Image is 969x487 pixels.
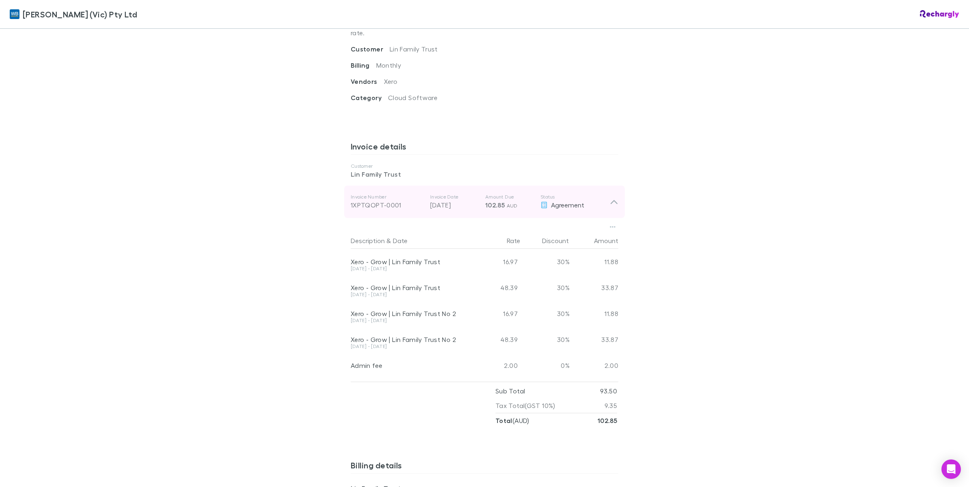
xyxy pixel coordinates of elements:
div: 48.39 [472,275,521,301]
strong: Total [495,417,512,425]
span: 102.85 [485,201,505,209]
div: Xero - Grow | Lin Family Trust [351,284,469,292]
div: 30% [521,327,570,352]
img: William Buck (Vic) Pty Ltd's Logo [10,9,19,19]
div: [DATE] - [DATE] [351,292,469,297]
div: 11.88 [570,301,618,327]
p: 9.35 [605,398,617,413]
span: [PERSON_NAME] (Vic) Pty Ltd [23,8,137,20]
span: Billing [351,61,376,69]
p: Amount Due [485,194,534,200]
div: Xero - Grow | Lin Family Trust No 2 [351,335,469,344]
div: Xero - Grow | Lin Family Trust No 2 [351,310,469,318]
p: ( AUD ) [495,413,530,428]
span: Xero [384,77,397,85]
div: Invoice Number1XPTQOPT-0001Invoice Date[DATE]Amount Due102.85 AUDStatusAgreement [344,186,625,218]
img: Rechargly Logo [920,10,959,18]
p: Invoice Date [430,194,479,200]
div: Admin fee [351,361,469,370]
div: 48.39 [472,327,521,352]
p: Sub Total [495,384,525,398]
div: & [351,233,469,249]
div: 1XPTQOPT-0001 [351,200,424,210]
div: 2.00 [570,352,618,378]
span: AUD [507,203,518,209]
p: Status [540,194,610,200]
div: [DATE] - [DATE] [351,318,469,323]
h3: Invoice details [351,141,618,154]
div: 33.87 [570,275,618,301]
div: Open Intercom Messenger [941,459,961,479]
div: 0% [521,352,570,378]
div: 30% [521,249,570,275]
div: 30% [521,275,570,301]
span: Cloud Software [388,94,437,101]
span: Monthly [376,61,401,69]
div: 16.97 [472,249,521,275]
p: 93.50 [600,384,617,398]
p: [DATE] [430,200,479,210]
span: Category [351,94,388,102]
p: Lin Family Trust [351,169,618,179]
button: Description [351,233,385,249]
div: 16.97 [472,301,521,327]
div: [DATE] - [DATE] [351,266,469,271]
div: [DATE] - [DATE] [351,344,469,349]
span: Lin Family Trust [390,45,438,53]
p: Customer [351,163,618,169]
span: Agreement [551,201,584,209]
p: Invoice Number [351,194,424,200]
span: Customer [351,45,390,53]
button: Date [393,233,407,249]
span: Vendors [351,77,384,85]
div: Xero - Grow | Lin Family Trust [351,258,469,266]
div: 30% [521,301,570,327]
p: Tax Total (GST 10%) [495,398,555,413]
div: 2.00 [472,352,521,378]
h3: Billing details [351,460,618,473]
div: 33.87 [570,327,618,352]
div: 11.88 [570,249,618,275]
strong: 102.85 [598,417,617,425]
